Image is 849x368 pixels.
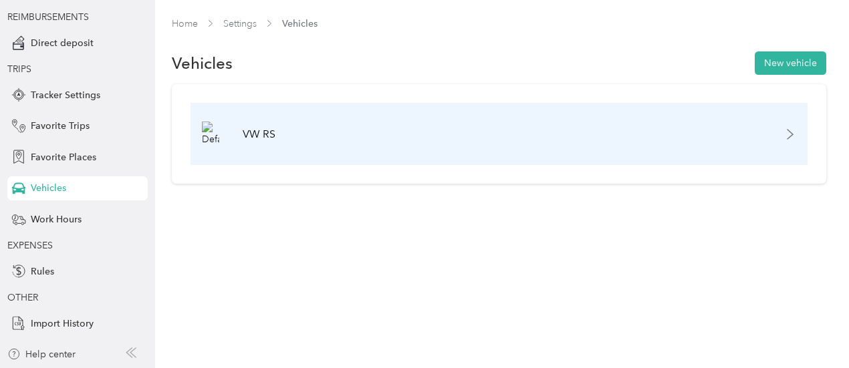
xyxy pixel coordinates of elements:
span: EXPENSES [7,240,53,251]
h1: Vehicles [172,56,233,70]
button: New vehicle [755,51,826,75]
span: Import History [31,317,94,331]
span: Vehicles [31,181,66,195]
a: Home [172,18,198,29]
span: Direct deposit [31,36,94,50]
span: Favorite Places [31,150,96,164]
span: TRIPS [7,63,31,75]
span: Tracker Settings [31,88,100,102]
span: OTHER [7,292,38,303]
span: Work Hours [31,212,82,226]
span: Rules [31,264,54,279]
img: Default [202,122,219,146]
span: REIMBURSEMENTS [7,11,89,23]
a: Settings [223,18,257,29]
button: Help center [7,347,76,361]
iframe: Everlance-gr Chat Button Frame [774,293,849,368]
span: Favorite Trips [31,119,90,133]
span: Vehicles [282,17,318,31]
p: VW RS [243,126,275,142]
